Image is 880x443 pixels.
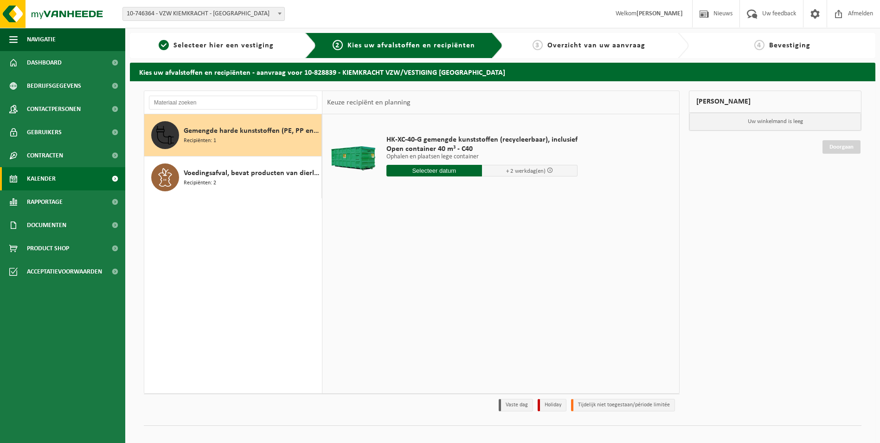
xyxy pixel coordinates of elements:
div: Keuze recipiënt en planning [322,91,415,114]
li: Vaste dag [499,399,533,411]
span: Dashboard [27,51,62,74]
span: Voedingsafval, bevat producten van dierlijke oorsprong, onverpakt, categorie 3 [184,168,319,179]
span: Contactpersonen [27,98,81,121]
span: Acceptatievoorwaarden [27,260,102,283]
strong: [PERSON_NAME] [636,10,683,17]
span: 3 [533,40,543,50]
span: + 2 werkdag(en) [506,168,546,174]
span: Overzicht van uw aanvraag [547,42,645,49]
span: HK-XC-40-G gemengde kunststoffen (recycleerbaar), inclusief [386,135,578,144]
span: Bedrijfsgegevens [27,74,81,98]
p: Uw winkelmand is leeg [689,113,861,130]
a: 1Selecteer hier een vestiging [135,40,298,51]
span: 2 [333,40,343,50]
p: Ophalen en plaatsen lege container [386,154,578,160]
span: Selecteer hier een vestiging [173,42,274,49]
span: Documenten [27,214,66,237]
span: Contracten [27,144,63,167]
li: Tijdelijk niet toegestaan/période limitée [571,399,675,411]
span: Recipiënten: 2 [184,179,216,188]
button: Gemengde harde kunststoffen (PE, PP en PVC), recycleerbaar (industrieel) Recipiënten: 1 [144,114,322,156]
button: Voedingsafval, bevat producten van dierlijke oorsprong, onverpakt, categorie 3 Recipiënten: 2 [144,156,322,198]
span: Gebruikers [27,121,62,144]
span: Bevestiging [769,42,810,49]
span: Recipiënten: 1 [184,137,216,145]
span: 10-746364 - VZW KIEMKRACHT - HAMME [122,7,285,21]
span: Navigatie [27,28,56,51]
input: Materiaal zoeken [149,96,317,110]
div: [PERSON_NAME] [689,91,861,113]
span: 4 [754,40,764,50]
h2: Kies uw afvalstoffen en recipiënten - aanvraag voor 10-828839 - KIEMKRACHT VZW/VESTIGING [GEOGRAP... [130,63,875,81]
li: Holiday [538,399,566,411]
span: Product Shop [27,237,69,260]
span: Rapportage [27,190,63,214]
a: Doorgaan [822,140,861,154]
span: 1 [159,40,169,50]
input: Selecteer datum [386,165,482,176]
span: Kies uw afvalstoffen en recipiënten [347,42,475,49]
span: 10-746364 - VZW KIEMKRACHT - HAMME [123,7,284,20]
span: Gemengde harde kunststoffen (PE, PP en PVC), recycleerbaar (industrieel) [184,125,319,137]
span: Kalender [27,167,56,190]
span: Open container 40 m³ - C40 [386,144,578,154]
